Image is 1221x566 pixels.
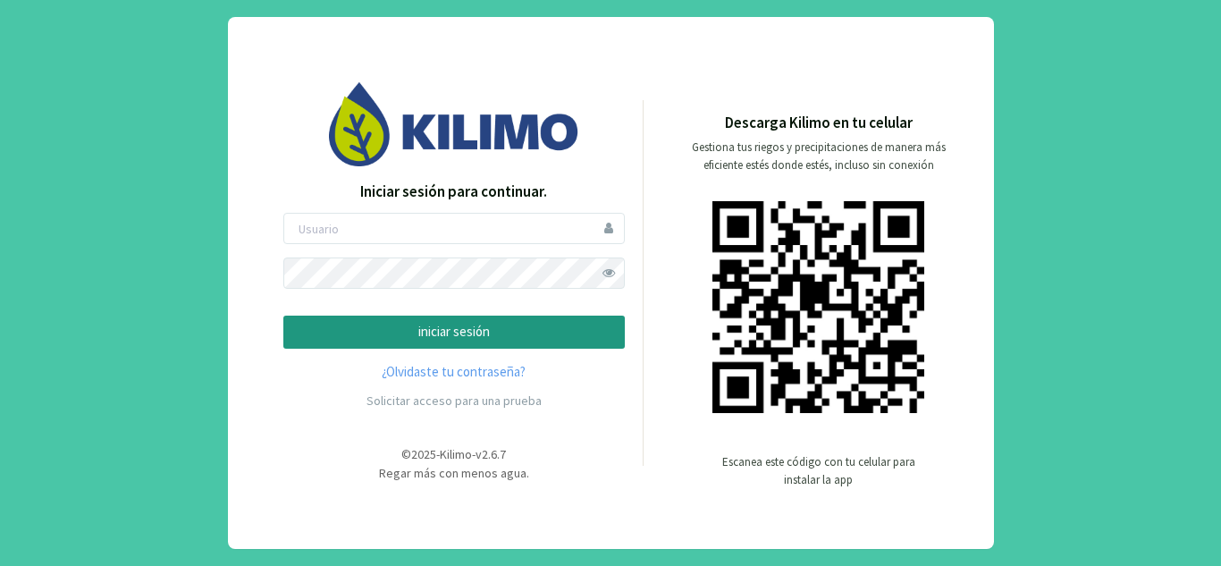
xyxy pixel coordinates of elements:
[283,213,625,244] input: Usuario
[436,446,440,462] span: -
[472,446,476,462] span: -
[299,322,610,342] p: iniciar sesión
[712,201,924,413] img: qr code
[681,139,956,174] p: Gestiona tus riegos y precipitaciones de manera más eficiente estés donde estés, incluso sin cone...
[440,446,472,462] span: Kilimo
[401,446,411,462] span: ©
[283,362,625,383] a: ¿Olvidaste tu contraseña?
[476,446,506,462] span: v2.6.7
[329,82,579,165] img: Image
[366,393,542,409] a: Solicitar acceso para una prueba
[283,316,625,349] button: iniciar sesión
[379,465,529,481] span: Regar más con menos agua.
[411,446,436,462] span: 2025
[283,181,625,204] p: Iniciar sesión para continuar.
[720,453,917,489] p: Escanea este código con tu celular para instalar la app
[725,112,913,135] p: Descarga Kilimo en tu celular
